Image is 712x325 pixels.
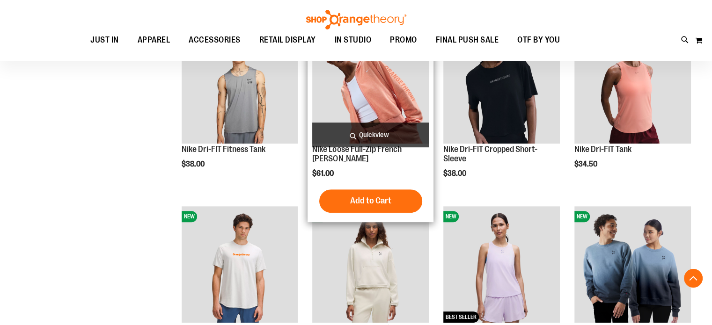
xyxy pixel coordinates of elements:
span: FINAL PUSH SALE [436,29,499,51]
a: lululemon Ruched Racerback TankNEWBEST SELLER [443,206,560,324]
a: RETAIL DISPLAY [250,29,325,51]
span: NEW [443,211,459,222]
a: Unisex Champion Dip Dye CrewneckNEW [574,206,691,324]
a: Nike Dri-FIT Fitness Tank [182,144,265,154]
img: Nike Dri-FIT Cropped Short-Sleeve [443,27,560,144]
a: Nike Dri-FIT TankNEW [574,27,691,145]
img: lululemon Unisex License to Train Short Sleeve [182,206,298,323]
img: Nike Dri-FIT Tank [574,27,691,144]
span: NEW [574,211,590,222]
span: RETAIL DISPLAY [259,29,316,51]
img: Shop Orangetheory [305,10,408,29]
div: product [439,22,565,201]
img: Nike Loose Full-Zip French Terry Hoodie [312,27,429,144]
span: OTF BY YOU [517,29,560,51]
a: Quickview [312,123,429,147]
a: JUST IN [81,29,128,51]
span: APPAREL [138,29,170,51]
img: lululemon Brushed Softstreme Half Zip [312,206,429,323]
a: lululemon Unisex License to Train Short SleeveNEW [182,206,298,324]
img: lululemon Ruched Racerback Tank [443,206,560,323]
span: $34.50 [574,160,599,168]
a: PROMO [381,29,426,51]
span: $38.00 [443,169,468,178]
span: IN STUDIO [335,29,372,51]
a: Nike Loose Full-Zip French Terry HoodieNEW [312,27,429,145]
a: IN STUDIO [325,29,381,51]
a: lululemon Brushed Softstreme Half ZipNEW [312,206,429,324]
span: ACCESSORIES [189,29,241,51]
a: APPAREL [128,29,180,51]
a: Nike Dri-FIT Cropped Short-SleeveNEW [443,27,560,145]
a: Nike Dri-FIT Tank [574,144,631,154]
a: Nike Dri-FIT Cropped Short-Sleeve [443,144,537,163]
button: Back To Top [684,269,703,288]
span: JUST IN [90,29,119,51]
a: ACCESSORIES [179,29,250,51]
span: $61.00 [312,169,335,178]
span: BEST SELLER [443,311,479,323]
img: Nike Dri-FIT Fitness Tank [182,27,298,144]
span: NEW [182,211,197,222]
img: Unisex Champion Dip Dye Crewneck [574,206,691,323]
div: product [177,22,303,192]
button: Add to Cart [319,189,422,213]
a: FINAL PUSH SALE [426,29,508,51]
span: $38.00 [182,160,206,168]
div: product [308,22,433,222]
a: OTF BY YOU [508,29,569,51]
span: PROMO [390,29,417,51]
a: Nike Loose Full-Zip French [PERSON_NAME] [312,144,401,163]
div: product [570,22,696,192]
span: Add to Cart [350,195,391,206]
a: Nike Dri-FIT Fitness TankNEW [182,27,298,145]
